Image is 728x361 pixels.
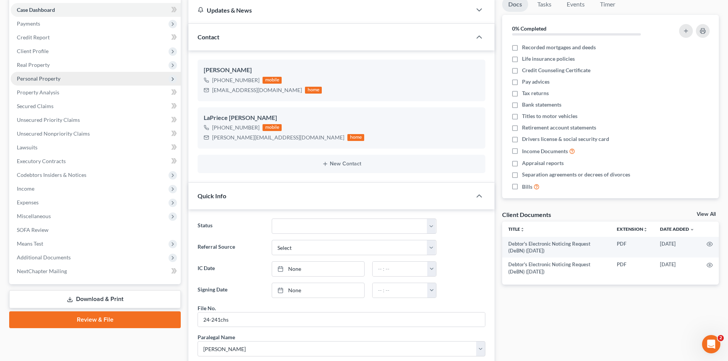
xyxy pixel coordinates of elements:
a: Property Analysis [11,86,181,99]
span: Secured Claims [17,103,54,109]
td: PDF [611,237,654,258]
div: mobile [263,77,282,84]
div: Emma says… [6,60,147,225]
div: 🚨 PACER Multi-Factor Authentication Now Required 🚨Starting [DATE], PACER requires Multi-Factor Au... [6,60,125,208]
span: Unsecured Priority Claims [17,117,80,123]
span: Income [17,185,34,192]
a: Titleunfold_more [508,226,525,232]
span: Drivers license & social security card [522,135,609,143]
span: Income Documents [522,147,568,155]
div: Please be sure to enable MFA in your PACER account settings. Once enabled, you will have to enter... [12,117,119,155]
label: Referral Source [194,240,268,255]
span: Tax returns [522,89,549,97]
span: NextChapter Mailing [17,268,67,274]
p: Active in the last 15m [37,10,92,17]
div: [PERSON_NAME] • [DATE] [12,210,72,214]
label: Signing Date [194,283,268,298]
div: LaPriece [PERSON_NAME] [204,113,479,123]
a: SOFA Review [11,223,181,237]
input: -- : -- [373,262,428,276]
a: Secured Claims [11,99,181,113]
div: mobile [263,124,282,131]
div: [PHONE_NUMBER] [212,76,259,84]
b: 🚨 PACER Multi-Factor Authentication Now Required 🚨 [12,65,110,79]
span: Miscellaneous [17,213,51,219]
div: Starting [DATE], PACER requires Multi-Factor Authentication (MFA) for all filers in select distri... [12,83,119,113]
span: Codebtors Insiders & Notices [17,172,86,178]
button: Upload attachment [36,250,42,256]
b: 2 minutes [47,133,77,139]
a: Date Added expand_more [660,226,694,232]
button: go back [5,3,19,18]
div: home [347,134,364,141]
textarea: Message… [6,234,146,247]
img: Profile image for Emma [22,4,34,16]
button: Home [133,3,148,18]
span: Titles to motor vehicles [522,112,577,120]
i: unfold_more [520,227,525,232]
td: [DATE] [654,257,700,278]
span: Credit Report [17,34,50,40]
span: Expenses [17,199,39,206]
i: We use the Salesforce Authenticator app for MFA at NextChapter and other users are reporting the ... [12,170,114,199]
div: [EMAIL_ADDRESS][DOMAIN_NAME] [212,86,302,94]
a: NextChapter Mailing [11,264,181,278]
button: Send a message… [131,247,143,259]
strong: 0% Completed [512,25,546,32]
span: Bank statements [522,101,561,108]
span: SOFA Review [17,227,49,233]
label: Status [194,219,268,234]
div: [PERSON_NAME] [204,66,479,75]
button: Gif picker [24,250,30,256]
div: Client Documents [502,210,551,219]
span: Separation agreements or decrees of divorces [522,171,630,178]
span: Recorded mortgages and deeds [522,44,596,51]
div: Paralegal Name [198,333,235,341]
span: Real Property [17,62,50,68]
span: Client Profile [17,48,49,54]
button: New Contact [204,161,479,167]
div: home [305,87,322,94]
label: IC Date [194,261,268,277]
span: Payments [17,20,40,27]
a: Review & File [9,311,181,328]
h1: [PERSON_NAME] [37,4,87,10]
td: Debtor's Electronic Noticing Request (DeBN) ([DATE]) [502,257,611,278]
a: Executory Contracts [11,154,181,168]
span: Personal Property [17,75,60,82]
span: Contact [198,33,219,40]
a: Case Dashboard [11,3,181,17]
span: Unsecured Nonpriority Claims [17,130,90,137]
span: Life insurance policies [522,55,575,63]
div: [PERSON_NAME][EMAIL_ADDRESS][DOMAIN_NAME] [212,134,344,141]
input: -- [198,312,485,327]
span: Bills [522,183,532,191]
span: Additional Documents [17,254,71,261]
i: expand_more [690,227,694,232]
span: Executory Contracts [17,158,66,164]
i: unfold_more [643,227,648,232]
span: Credit Counseling Certificate [522,66,590,74]
input: -- : -- [373,283,428,298]
a: Unsecured Priority Claims [11,113,181,127]
div: File No. [198,304,216,312]
td: [DATE] [654,237,700,258]
a: Unsecured Nonpriority Claims [11,127,181,141]
td: Debtor's Electronic Noticing Request (DeBN) ([DATE]) [502,237,611,258]
span: 2 [718,335,724,341]
span: Means Test [17,240,43,247]
a: Learn More Here [12,159,57,165]
div: [PHONE_NUMBER] [212,124,259,131]
span: Lawsuits [17,144,37,151]
span: Case Dashboard [17,6,55,13]
a: Lawsuits [11,141,181,154]
a: Download & Print [9,290,181,308]
a: Credit Report [11,31,181,44]
span: Property Analysis [17,89,59,96]
span: Retirement account statements [522,124,596,131]
td: PDF [611,257,654,278]
div: Updates & News [198,6,462,14]
span: Quick Info [198,192,226,199]
button: Emoji picker [12,250,18,256]
a: View All [697,212,716,217]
